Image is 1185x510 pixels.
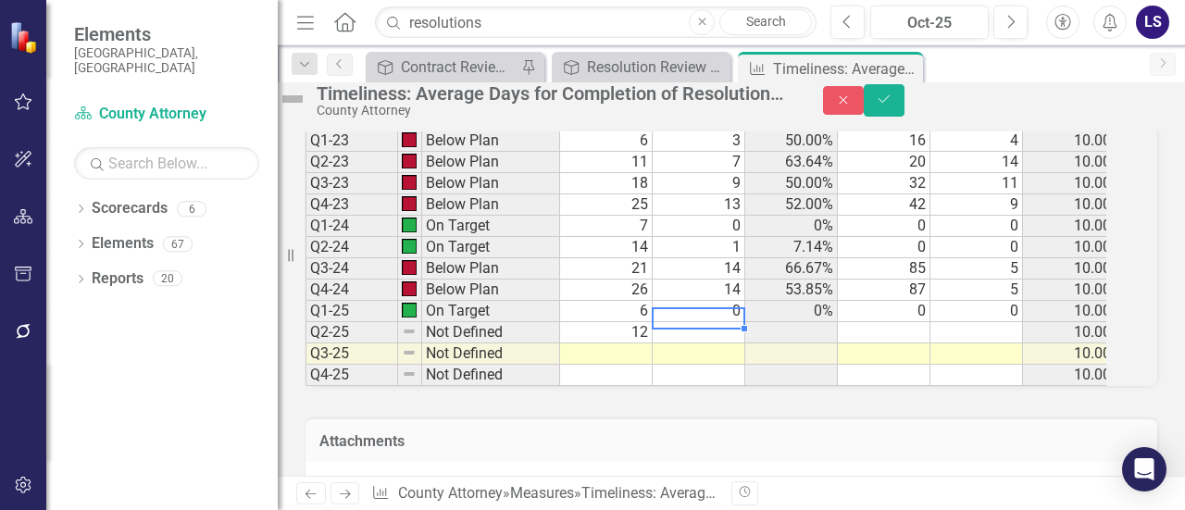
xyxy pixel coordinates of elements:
td: 10.00 [1023,280,1116,301]
td: 20 [838,152,930,173]
td: Q1-23 [306,131,398,152]
a: Resolution Review and Finalization [556,56,726,79]
td: 0 [930,301,1023,322]
td: 10.00 [1023,301,1116,322]
td: 14 [560,237,653,258]
td: Not Defined [422,365,560,386]
td: 5 [930,258,1023,280]
div: Timeliness: Average Days for Completion of Resolution Sets [581,484,974,502]
td: 0 [653,216,745,237]
td: On Target [422,301,560,322]
a: County Attorney [398,484,503,502]
td: Q1-24 [306,216,398,237]
td: 13 [653,194,745,216]
div: Oct-25 [877,12,982,34]
img: wIrsPgAyvgjFZwaqX7ADigmGAP6+Ifk4GIoDCfUNBwoDALshCoa0vJUZAAAAAElFTkSuQmCC [402,154,417,168]
a: Measures [510,484,574,502]
div: 20 [153,271,182,287]
td: On Target [422,237,560,258]
td: 0 [930,237,1023,258]
td: 50.00% [745,131,838,152]
td: 10.00 [1023,343,1116,365]
div: Resolution Review and Finalization [587,56,726,79]
td: Below Plan [422,194,560,216]
td: 50.00% [745,173,838,194]
td: 3 [653,131,745,152]
td: 66.67% [745,258,838,280]
td: Not Defined [422,343,560,365]
td: 0 [838,301,930,322]
div: » » [371,483,717,504]
td: 6 [560,131,653,152]
td: 6 [560,301,653,322]
td: 10.00 [1023,194,1116,216]
h3: Attachments [319,433,1143,450]
td: 14 [653,258,745,280]
img: 8DAGhfEEPCf229AAAAAElFTkSuQmCC [402,324,417,339]
div: County Attorney [317,104,786,118]
img: wIrsPgAyvgjFZwaqX7ADigmGAP6+Ifk4GIoDCfUNBwoDALshCoa0vJUZAAAAAElFTkSuQmCC [402,196,417,211]
td: 7 [560,216,653,237]
td: 1 [653,237,745,258]
img: ClearPoint Strategy [9,21,42,54]
td: Q3-24 [306,258,398,280]
td: 0% [745,216,838,237]
button: LS [1136,6,1169,39]
img: 8DAGhfEEPCf229AAAAAElFTkSuQmCC [402,367,417,381]
td: 85 [838,258,930,280]
td: Not Defined [422,322,560,343]
img: wIrsPgAyvgjFZwaqX7ADigmGAP6+Ifk4GIoDCfUNBwoDALshCoa0vJUZAAAAAElFTkSuQmCC [402,260,417,275]
td: Q4-23 [306,194,398,216]
td: Q1-25 [306,301,398,322]
td: 10.00 [1023,131,1116,152]
td: 9 [653,173,745,194]
img: qoi8+tDX1Cshe4MRLoHWif8bEvsCPCNk57B6+9lXPthTOQ7A3rnoEaU+zTknrDqvQEDZRz6ZrJ6BwAAAAASUVORK5CYII= [402,239,417,254]
td: 25 [560,194,653,216]
img: wIrsPgAyvgjFZwaqX7ADigmGAP6+Ifk4GIoDCfUNBwoDALshCoa0vJUZAAAAAElFTkSuQmCC [402,281,417,296]
td: 63.64% [745,152,838,173]
td: 52.00% [745,194,838,216]
img: 8DAGhfEEPCf229AAAAAElFTkSuQmCC [402,345,417,360]
td: 0 [653,301,745,322]
td: 7 [653,152,745,173]
td: On Target [422,216,560,237]
span: Elements [74,23,259,45]
td: 9 [930,194,1023,216]
div: Timeliness: Average Days for Completion of Resolution Sets [773,57,918,81]
td: Q3-25 [306,343,398,365]
td: 14 [653,280,745,301]
td: 10.00 [1023,173,1116,194]
div: Timeliness: Average Days for Completion of Resolution Sets [317,83,786,104]
div: Open Intercom Messenger [1122,447,1166,491]
td: 12 [560,322,653,343]
td: Q3-23 [306,173,398,194]
a: Scorecards [92,198,168,219]
input: Search ClearPoint... [375,6,817,39]
td: Below Plan [422,258,560,280]
td: 0 [838,237,930,258]
td: Q4-25 [306,365,398,386]
td: Below Plan [422,173,560,194]
td: 10.00 [1023,152,1116,173]
td: 16 [838,131,930,152]
img: qoi8+tDX1Cshe4MRLoHWif8bEvsCPCNk57B6+9lXPthTOQ7A3rnoEaU+zTknrDqvQEDZRz6ZrJ6BwAAAAASUVORK5CYII= [402,303,417,317]
td: 18 [560,173,653,194]
img: qoi8+tDX1Cshe4MRLoHWif8bEvsCPCNk57B6+9lXPthTOQ7A3rnoEaU+zTknrDqvQEDZRz6ZrJ6BwAAAAASUVORK5CYII= [402,218,417,232]
td: 32 [838,173,930,194]
td: Below Plan [422,152,560,173]
div: Contract Review and Management [401,56,517,79]
img: Not Defined [278,84,307,114]
td: 10.00 [1023,258,1116,280]
div: 67 [163,236,193,252]
button: Oct-25 [870,6,989,39]
td: 14 [930,152,1023,173]
img: wIrsPgAyvgjFZwaqX7ADigmGAP6+Ifk4GIoDCfUNBwoDALshCoa0vJUZAAAAAElFTkSuQmCC [402,132,417,147]
td: 0 [838,216,930,237]
td: 10.00 [1023,237,1116,258]
td: 10.00 [1023,216,1116,237]
a: County Attorney [74,104,259,125]
input: Search Below... [74,147,259,180]
td: 10.00 [1023,365,1116,386]
td: 26 [560,280,653,301]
